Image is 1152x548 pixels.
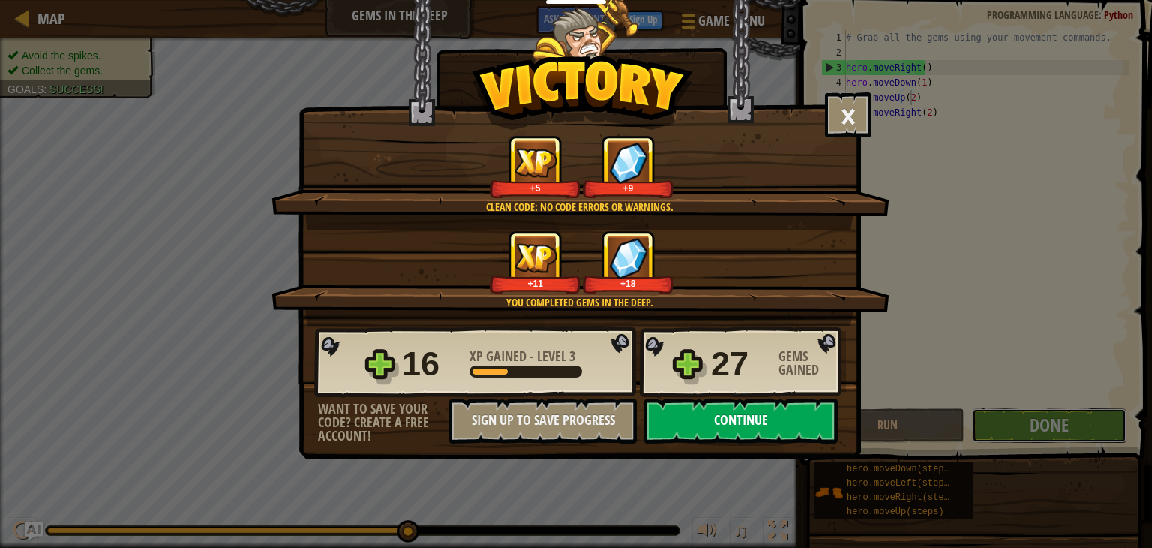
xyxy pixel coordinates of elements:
[343,200,816,215] div: Clean code: no code errors or warnings.
[449,399,637,444] button: Sign Up to Save Progress
[469,350,575,363] div: -
[825,92,871,137] button: ×
[586,278,670,289] div: +18
[609,142,648,183] img: Gems Gained
[402,340,460,388] div: 16
[469,347,529,366] span: XP Gained
[493,278,577,289] div: +11
[514,148,556,177] img: XP Gained
[343,295,816,310] div: You completed Gems in the Deep.
[586,182,670,194] div: +9
[569,347,575,366] span: 3
[644,399,838,444] button: Continue
[514,243,556,272] img: XP Gained
[778,350,846,377] div: Gems Gained
[493,182,577,194] div: +5
[609,237,648,279] img: Gems Gained
[472,56,693,131] img: Victory
[534,347,569,366] span: Level
[318,402,449,443] div: Want to save your code? Create a free account!
[711,340,769,388] div: 27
